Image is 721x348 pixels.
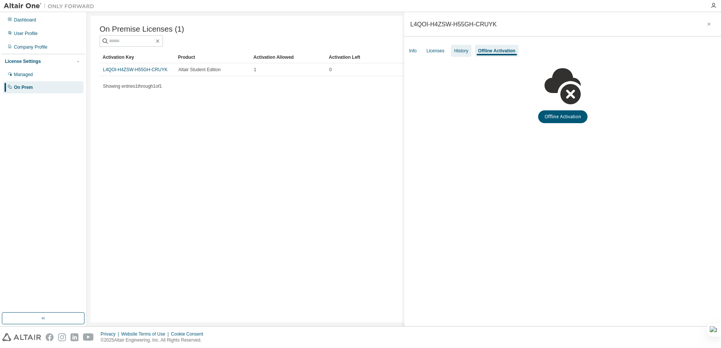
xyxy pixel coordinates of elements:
a: L4QOI-H4ZSW-H55GH-CRUYK [103,67,167,72]
div: Privacy [101,331,121,337]
span: Altair Student Edition [178,67,221,73]
div: History [454,48,468,54]
span: Showing entries 1 through 1 of 1 [103,84,162,89]
div: Website Terms of Use [121,331,171,337]
div: L4QOI-H4ZSW-H55GH-CRUYK [410,21,497,27]
div: Company Profile [14,44,48,50]
div: Licenses [426,48,444,54]
div: Product [178,51,247,63]
div: User Profile [14,31,38,37]
span: 0 [329,67,332,73]
div: Cookie Consent [171,331,207,337]
div: License Settings [5,58,41,64]
div: Activation Key [103,51,172,63]
img: altair_logo.svg [2,333,41,341]
div: Info [409,48,417,54]
div: Managed [14,72,33,78]
img: youtube.svg [83,333,94,341]
div: Activation Left [329,51,398,63]
span: 1 [254,67,256,73]
div: Offline Activation [478,48,515,54]
span: On Premise Licenses (1) [100,25,184,34]
img: linkedin.svg [71,333,78,341]
div: On Prem [14,84,33,90]
div: Activation Allowed [253,51,323,63]
div: Dashboard [14,17,36,23]
button: Offline Activation [538,110,588,123]
img: instagram.svg [58,333,66,341]
img: Altair One [4,2,98,10]
img: facebook.svg [46,333,54,341]
p: © 2025 Altair Engineering, Inc. All Rights Reserved. [101,337,208,343]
